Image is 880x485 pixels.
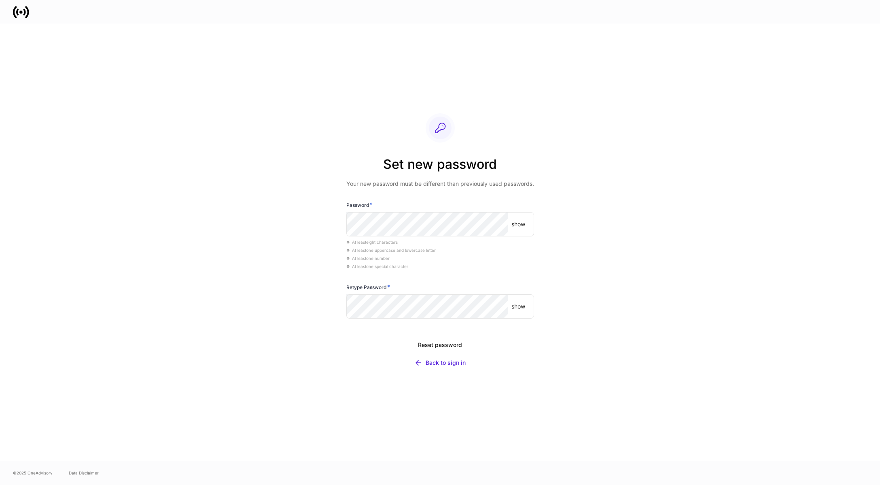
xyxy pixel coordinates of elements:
p: Your new password must be different than previously used passwords. [346,180,534,188]
h6: Retype Password [346,283,390,291]
a: Data Disclaimer [69,470,99,476]
span: At least one number [346,256,390,261]
h6: Password [346,201,373,209]
button: Back to sign in [346,354,534,372]
span: At least one special character [346,264,408,269]
div: Back to sign in [426,359,466,367]
p: show [511,220,525,228]
h2: Set new password [346,155,534,180]
span: At least one uppercase and lowercase letter [346,248,436,253]
div: Reset password [418,341,462,349]
button: Reset password [346,336,534,354]
p: show [511,302,525,311]
span: At least eight characters [346,240,398,245]
span: © 2025 OneAdvisory [13,470,53,476]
